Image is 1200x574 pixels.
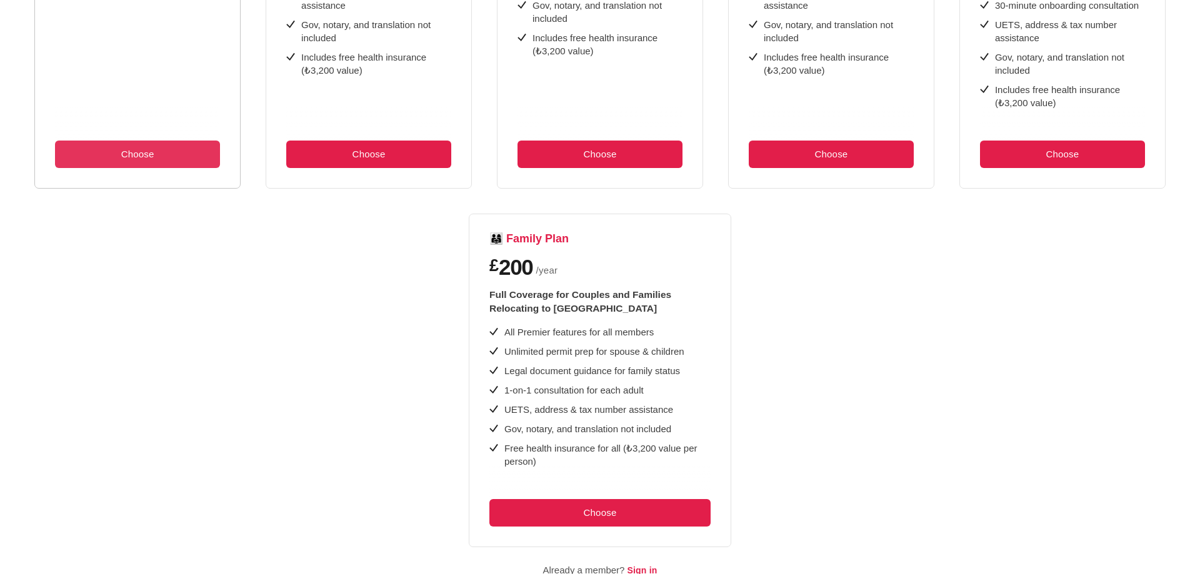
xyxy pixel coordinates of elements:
[489,499,711,527] button: Choose
[764,51,914,77] div: Includes free health insurance (₺3,200 value)
[139,25,324,47] h1: Start the conversation
[504,345,684,358] div: Unlimited permit prep for spouse & children
[504,325,654,339] div: All Premier features for all members
[261,121,296,134] button: Sign in
[55,141,220,168] button: Choose
[167,120,259,134] span: Already a member?
[301,18,451,44] div: Gov, notary, and translation not included
[995,18,1145,44] div: UETS, address & tax number assistance
[995,51,1145,77] div: Gov, notary, and translation not included
[517,141,682,168] button: Choose
[301,51,451,77] div: Includes free health insurance (₺3,200 value)
[212,54,253,66] span: Ikamet
[190,86,272,112] button: Sign up now
[536,263,558,278] span: / year
[504,442,711,468] div: Free health insurance for all (₺3,200 value per person)
[499,256,533,278] span: 200
[504,403,673,416] div: UETS, address & tax number assistance
[995,83,1145,109] div: Includes free health insurance (₺3,200 value)
[980,141,1145,168] button: Choose
[489,256,499,275] span: £
[20,52,442,68] p: Become a member of to start commenting.
[489,288,711,315] div: Full Coverage for Couples and Families Relocating to [GEOGRAPHIC_DATA]
[749,141,914,168] button: Choose
[286,141,451,168] button: Choose
[504,364,680,377] div: Legal document guidance for family status
[504,422,671,435] div: Gov, notary, and translation not included
[764,18,914,44] div: Gov, notary, and translation not included
[532,31,682,57] div: Includes free health insurance (₺3,200 value)
[504,383,644,397] div: 1-on-1 consultation for each adult
[489,232,711,246] h4: 👨‍👩‍👧 Family Plan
